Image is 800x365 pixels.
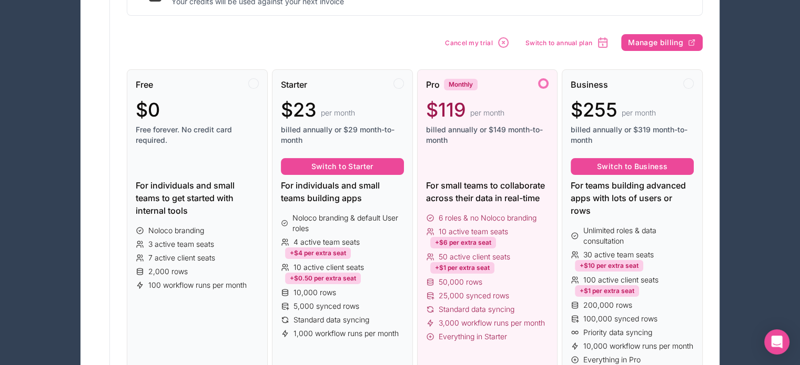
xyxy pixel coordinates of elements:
[571,99,617,120] span: $255
[571,124,694,145] span: billed annually or $319 month-to-month
[285,247,351,259] div: +$4 per extra seat
[148,239,214,249] span: 3 active team seats
[571,158,694,175] button: Switch to Business
[583,327,652,338] span: Priority data syncing
[293,262,364,273] span: 10 active client seats
[439,226,508,237] span: 10 active team seats
[571,179,694,217] div: For teams building advanced apps with lots of users or rows
[575,260,643,272] div: +$10 per extra seat
[583,314,657,324] span: 100,000 synced rows
[439,290,509,301] span: 25,000 synced rows
[430,237,496,248] div: +$6 per extra seat
[293,237,360,247] span: 4 active team seats
[445,39,493,47] span: Cancel my trial
[439,331,507,342] span: Everything in Starter
[292,213,403,234] span: Noloco branding & default User roles
[583,249,654,260] span: 30 active team seats
[583,275,659,285] span: 100 active client seats
[136,99,160,120] span: $0
[148,225,204,236] span: Noloco branding
[285,273,361,284] div: +$0.50 per extra seat
[522,33,613,53] button: Switch to annual plan
[426,78,440,91] span: Pro
[622,108,656,118] span: per month
[281,124,404,145] span: billed annually or $29 month-to-month
[571,78,608,91] span: Business
[426,124,549,145] span: billed annually or $149 month-to-month
[426,99,466,120] span: $119
[525,39,592,47] span: Switch to annual plan
[281,158,404,175] button: Switch to Starter
[439,318,545,328] span: 3,000 workflow runs per month
[444,79,478,90] div: Monthly
[583,354,641,365] span: Everything in Pro
[583,341,693,351] span: 10,000 workflow runs per month
[293,301,359,311] span: 5,000 synced rows
[439,252,510,262] span: 50 active client seats
[136,124,259,145] span: Free forever. No credit card required.
[439,304,514,315] span: Standard data syncing
[136,179,259,217] div: For individuals and small teams to get started with internal tools
[430,262,494,274] div: +$1 per extra seat
[293,287,336,298] span: 10,000 rows
[583,225,694,246] span: Unlimited roles & data consultation
[293,315,369,325] span: Standard data syncing
[621,34,703,51] button: Manage billing
[470,108,504,118] span: per month
[136,78,153,91] span: Free
[628,38,683,47] span: Manage billing
[426,179,549,204] div: For small teams to collaborate across their data in real-time
[439,213,536,223] span: 6 roles & no Noloco branding
[281,78,307,91] span: Starter
[293,328,399,339] span: 1,000 workflow runs per month
[148,253,215,263] span: 7 active client seats
[148,280,247,290] span: 100 workflow runs per month
[441,33,513,53] button: Cancel my trial
[281,179,404,204] div: For individuals and small teams building apps
[764,329,789,354] div: Open Intercom Messenger
[321,108,355,118] span: per month
[583,300,632,310] span: 200,000 rows
[148,266,188,277] span: 2,000 rows
[281,99,317,120] span: $23
[439,277,482,287] span: 50,000 rows
[575,285,639,297] div: +$1 per extra seat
